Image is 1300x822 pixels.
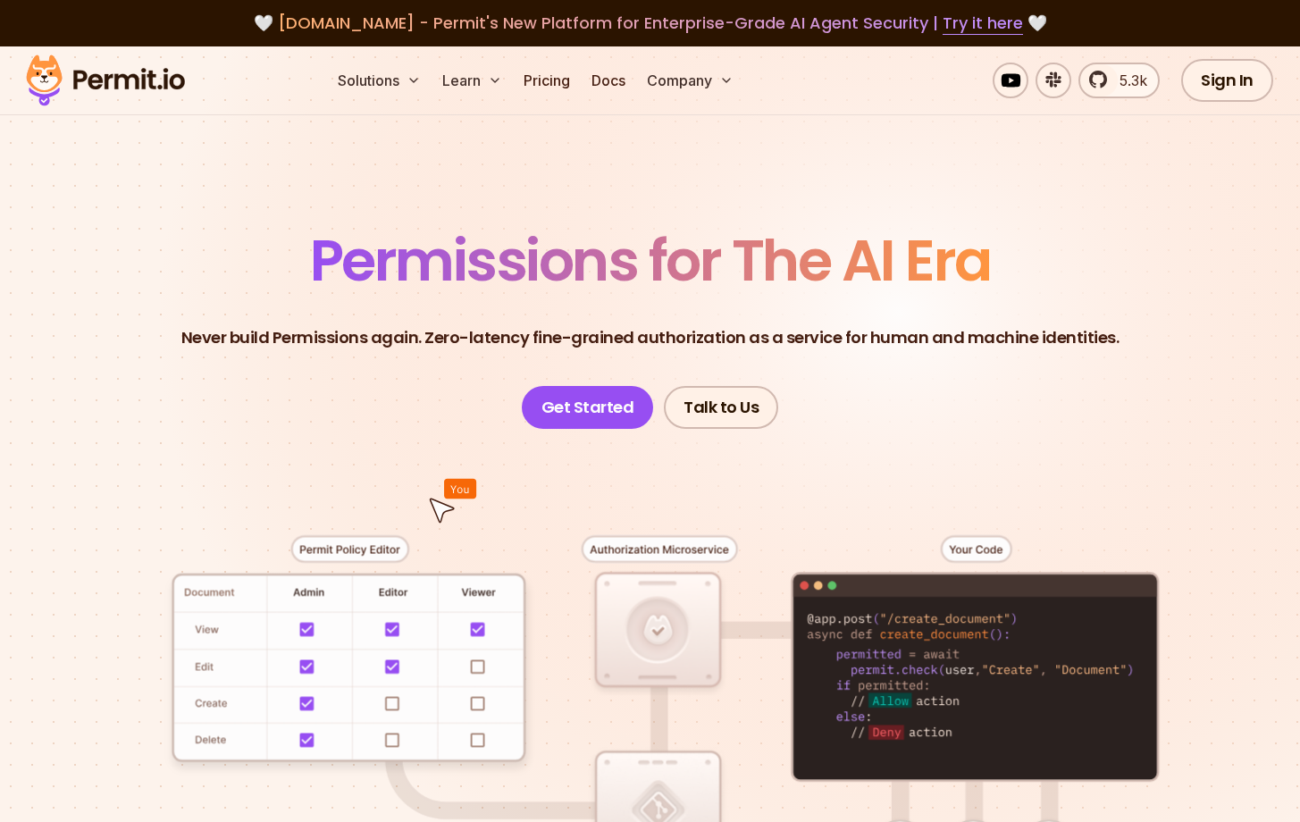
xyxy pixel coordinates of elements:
button: Company [640,63,741,98]
div: 🤍 🤍 [43,11,1257,36]
a: Pricing [516,63,577,98]
a: Try it here [943,12,1023,35]
button: Learn [435,63,509,98]
button: Solutions [331,63,428,98]
span: 5.3k [1109,70,1147,91]
a: Talk to Us [664,386,778,429]
a: Docs [584,63,633,98]
a: Sign In [1181,59,1273,102]
p: Never build Permissions again. Zero-latency fine-grained authorization as a service for human and... [181,325,1120,350]
a: 5.3k [1078,63,1160,98]
img: Permit logo [18,50,193,111]
a: Get Started [522,386,654,429]
span: [DOMAIN_NAME] - Permit's New Platform for Enterprise-Grade AI Agent Security | [278,12,1023,34]
span: Permissions for The AI Era [310,221,991,300]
